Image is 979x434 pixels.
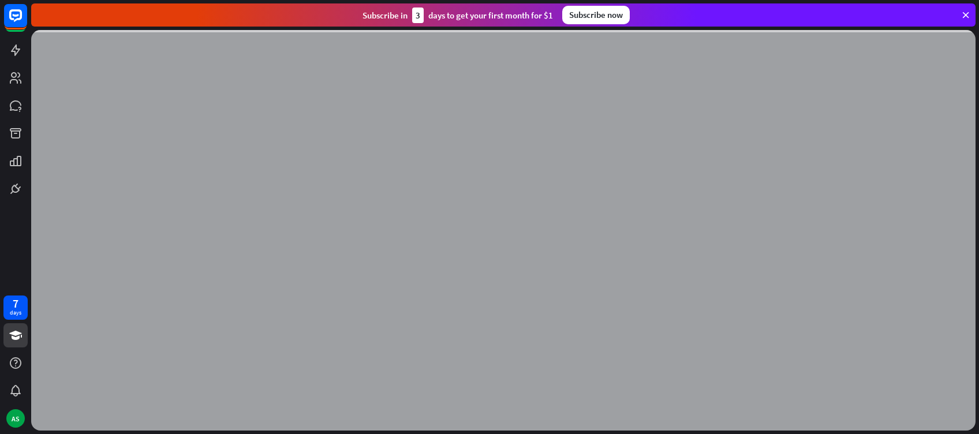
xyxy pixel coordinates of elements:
div: Subscribe in days to get your first month for $1 [363,8,553,23]
div: 3 [412,8,424,23]
div: days [10,309,21,317]
a: 7 days [3,295,28,320]
div: 7 [13,298,18,309]
div: AS [6,409,25,428]
div: Subscribe now [562,6,630,24]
